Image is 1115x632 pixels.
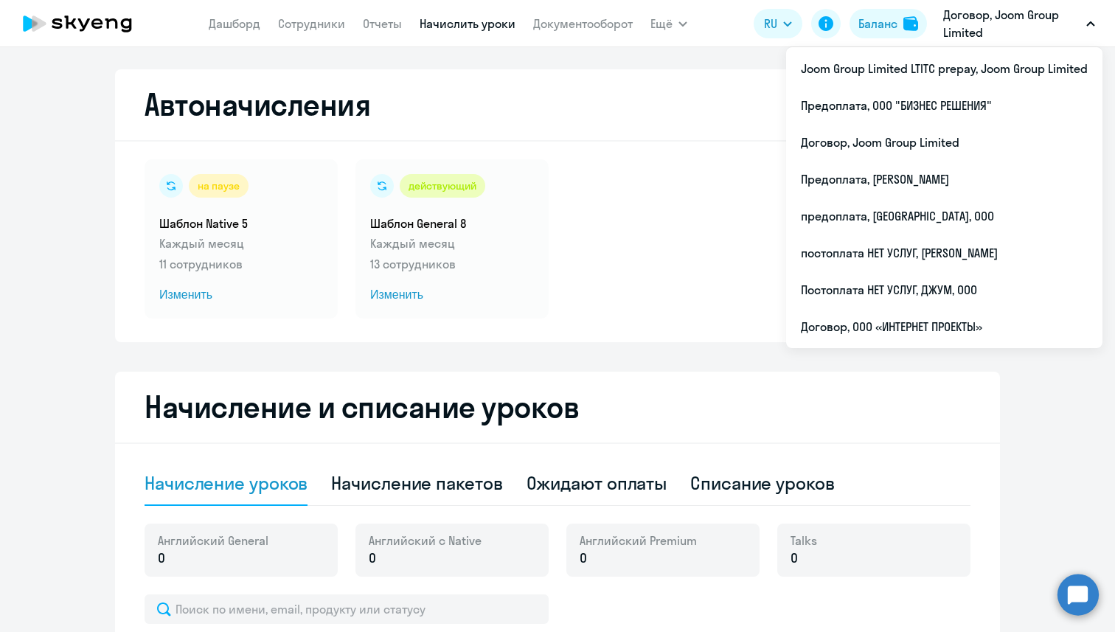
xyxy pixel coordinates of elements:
[145,471,308,495] div: Начисление уроков
[650,15,673,32] span: Ещё
[369,532,482,549] span: Английский с Native
[209,16,260,31] a: Дашборд
[690,471,835,495] div: Списание уроков
[943,6,1080,41] p: Договор, Joom Group Limited
[145,389,970,425] h2: Начисление и списание уроков
[533,16,633,31] a: Документооборот
[158,549,165,568] span: 0
[278,16,345,31] a: Сотрудники
[159,286,323,304] span: Изменить
[145,87,370,122] h2: Автоначисления
[159,255,323,273] p: 11 сотрудников
[903,16,918,31] img: balance
[850,9,927,38] button: Балансbalance
[527,471,667,495] div: Ожидают оплаты
[369,549,376,568] span: 0
[764,15,777,32] span: RU
[580,532,697,549] span: Английский Premium
[331,471,502,495] div: Начисление пакетов
[145,594,549,624] input: Поиск по имени, email, продукту или статусу
[791,532,817,549] span: Talks
[370,215,534,232] h5: Шаблон General 8
[159,215,323,232] h5: Шаблон Native 5
[786,47,1102,348] ul: Ещё
[858,15,897,32] div: Баланс
[791,549,798,568] span: 0
[363,16,402,31] a: Отчеты
[580,549,587,568] span: 0
[159,235,323,252] p: Каждый месяц
[158,532,268,549] span: Английский General
[650,9,687,38] button: Ещё
[936,6,1102,41] button: Договор, Joom Group Limited
[370,235,534,252] p: Каждый месяц
[189,174,249,198] div: на паузе
[370,255,534,273] p: 13 сотрудников
[400,174,485,198] div: действующий
[370,286,534,304] span: Изменить
[420,16,515,31] a: Начислить уроки
[754,9,802,38] button: RU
